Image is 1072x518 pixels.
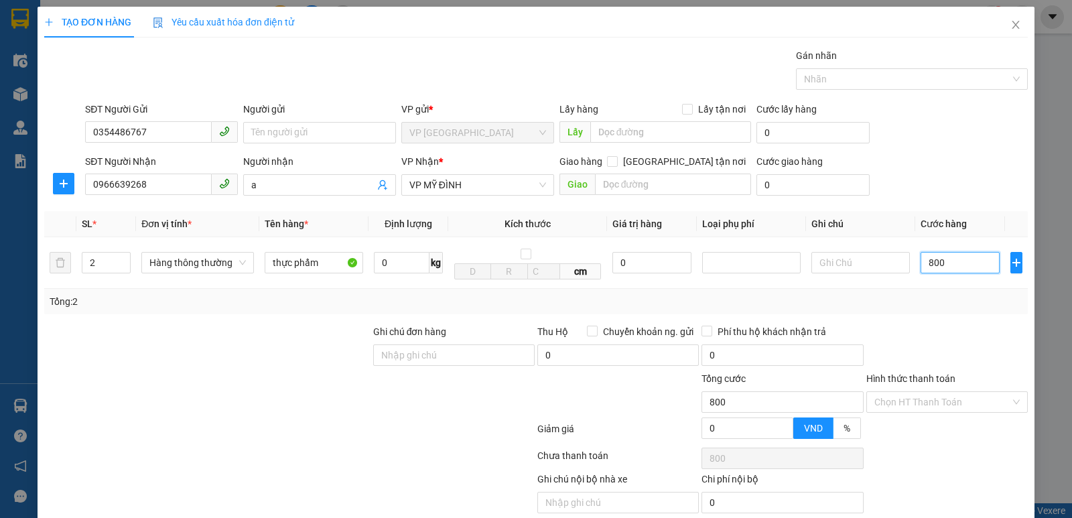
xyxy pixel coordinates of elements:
span: Định lượng [385,218,432,229]
button: Close [997,7,1034,44]
span: plus [54,178,74,189]
span: [GEOGRAPHIC_DATA], [GEOGRAPHIC_DATA] ↔ [GEOGRAPHIC_DATA] [34,57,142,92]
label: Ghi chú đơn hàng [373,326,447,337]
img: icon [153,17,163,28]
button: delete [50,252,71,273]
span: plus [1011,257,1022,268]
label: Cước giao hàng [756,156,823,167]
label: Gán nhãn [796,50,837,61]
span: user-add [377,180,388,190]
button: plus [53,173,74,194]
img: logo [7,62,33,128]
input: C [527,263,561,279]
span: Đơn vị tính [141,218,192,229]
input: 0 [612,252,691,273]
input: D [454,263,491,279]
input: R [490,263,527,279]
label: Hình thức thanh toán [866,373,955,384]
input: VD: Bàn, Ghế [265,252,363,273]
div: SĐT Người Nhận [85,154,238,169]
span: Lấy tận nơi [693,102,751,117]
span: Thu Hộ [537,326,568,337]
input: Dọc đường [595,174,752,195]
label: Cước lấy hàng [756,104,817,115]
div: SĐT Người Gửi [85,102,238,117]
span: phone [219,178,230,189]
span: kg [429,252,443,273]
span: TẠO ĐƠN HÀNG [44,17,131,27]
span: Cước hàng [921,218,967,229]
div: Giảm giá [536,422,700,445]
button: plus [1010,252,1022,273]
span: Giao [559,174,595,195]
span: phone [219,126,230,137]
span: Chuyển khoản ng. gửi [598,324,699,339]
span: Kích thước [505,218,551,229]
span: Giao hàng [559,156,602,167]
input: Nhập ghi chú [537,492,699,513]
span: Yêu cầu xuất hóa đơn điện tử [153,17,294,27]
span: VND [804,423,823,434]
span: Lấy hàng [559,104,598,115]
span: SL [82,218,92,229]
span: plus [44,17,54,27]
th: Ghi chú [806,211,915,237]
span: [GEOGRAPHIC_DATA] tận nơi [618,154,751,169]
input: Ghi Chú [811,252,910,273]
input: Cước giao hàng [756,174,870,196]
div: Tổng: 2 [50,294,415,309]
span: Phí thu hộ khách nhận trả [712,324,831,339]
span: close [1010,19,1021,30]
div: Người gửi [243,102,396,117]
div: Ghi chú nội bộ nhà xe [537,472,699,492]
span: Giá trị hàng [612,218,662,229]
span: VP MỸ ĐÌNH [409,175,546,195]
span: Hàng thông thường [149,253,246,273]
div: Chưa thanh toán [536,448,700,472]
div: VP gửi [401,102,554,117]
span: Lấy [559,121,590,143]
span: Tổng cước [701,373,746,384]
div: Người nhận [243,154,396,169]
input: Ghi chú đơn hàng [373,344,535,366]
div: Chi phí nội bộ [701,472,863,492]
th: Loại phụ phí [697,211,806,237]
span: VP Nhận [401,156,439,167]
strong: CHUYỂN PHÁT NHANH AN PHÚ QUÝ [40,11,136,54]
span: VP Cầu Yên Xuân [409,123,546,143]
span: % [844,423,850,434]
span: Tên hàng [265,218,308,229]
input: Dọc đường [590,121,752,143]
input: Cước lấy hàng [756,122,870,143]
span: cm [560,263,601,279]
